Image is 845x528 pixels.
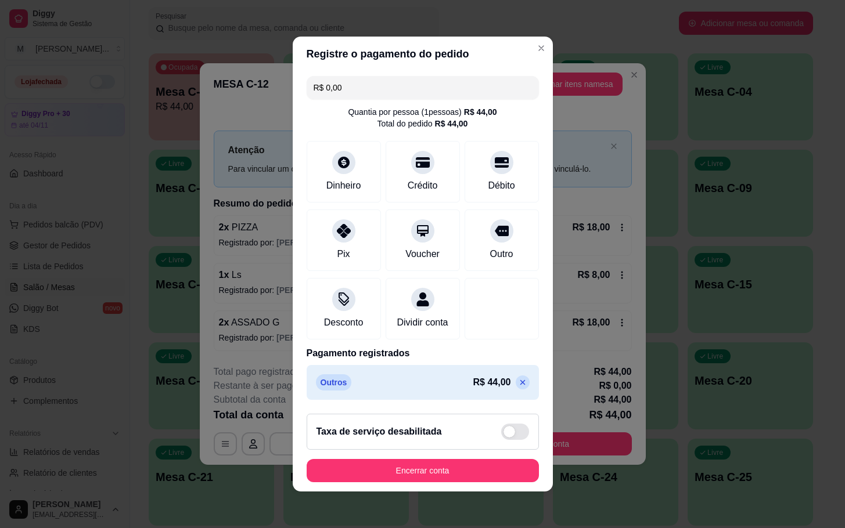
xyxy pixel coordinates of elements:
[337,247,350,261] div: Pix
[397,316,448,330] div: Dividir conta
[307,346,539,360] p: Pagamento registrados
[307,459,539,482] button: Encerrar conta
[326,179,361,193] div: Dinheiro
[314,76,532,99] input: Ex.: hambúrguer de cordeiro
[377,118,468,129] div: Total do pedido
[490,247,513,261] div: Outro
[293,37,553,71] header: Registre o pagamento do pedido
[473,375,511,389] p: R$ 44,00
[435,118,468,129] div: R$ 44,00
[348,106,497,118] div: Quantia por pessoa ( 1 pessoas)
[405,247,440,261] div: Voucher
[317,425,442,439] h2: Taxa de serviço desabilitada
[324,316,364,330] div: Desconto
[532,39,551,57] button: Close
[488,179,515,193] div: Débito
[464,106,497,118] div: R$ 44,00
[408,179,438,193] div: Crédito
[316,374,352,390] p: Outros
